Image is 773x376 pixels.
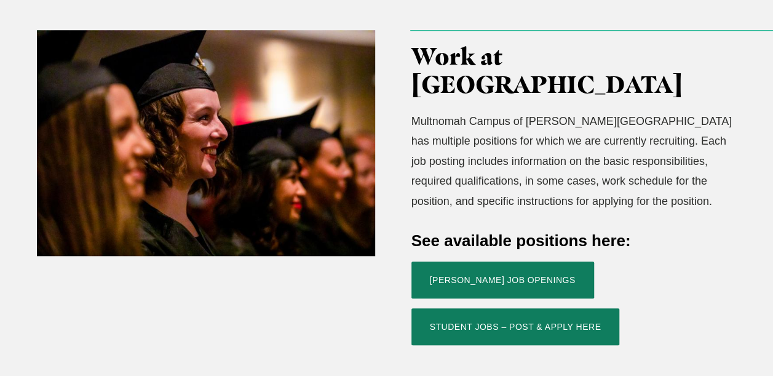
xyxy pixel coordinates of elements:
[37,30,375,256] img: Registrar_2019_12_13_Graduation-49-2
[411,262,594,298] a: [PERSON_NAME] Job Openings
[411,111,737,211] p: Multnomah Campus of [PERSON_NAME][GEOGRAPHIC_DATA] has multiple positions for which we are curren...
[411,42,737,99] h3: Work at [GEOGRAPHIC_DATA]
[411,230,737,252] h4: See available positions here:
[411,308,620,345] a: Student Jobs – Post & Apply Here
